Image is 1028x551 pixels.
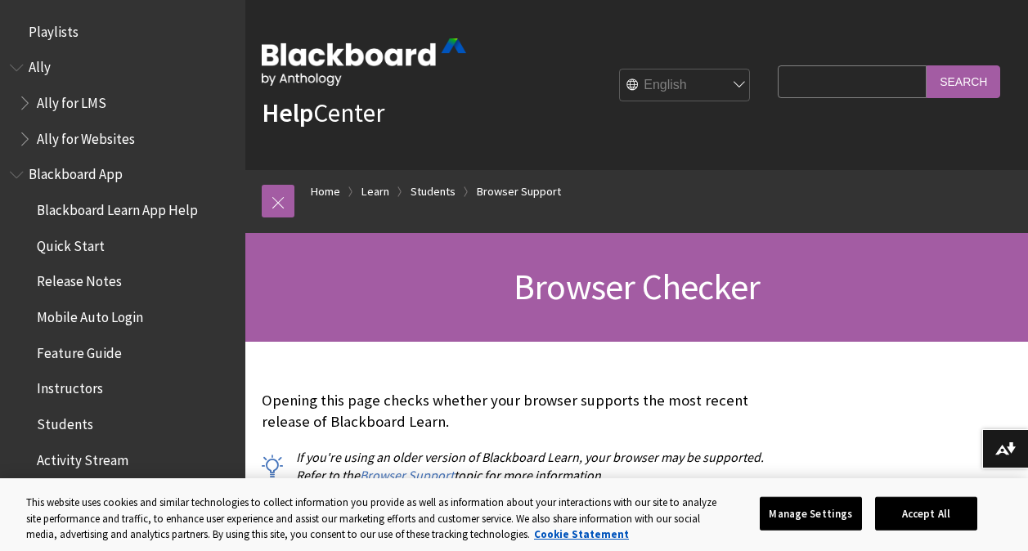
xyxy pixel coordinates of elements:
img: Blackboard by Anthology [262,38,466,86]
nav: Book outline for Anthology Ally Help [10,54,236,153]
span: Release Notes [37,268,122,290]
span: Instructors [37,375,103,397]
a: Browser Support [360,467,454,484]
span: Blackboard App [29,161,123,183]
span: Ally for LMS [37,89,106,111]
nav: Book outline for Playlists [10,18,236,46]
a: Home [311,181,340,202]
span: Quick Start [37,232,105,254]
span: Blackboard Learn App Help [37,196,198,218]
span: Mobile Auto Login [37,303,143,325]
a: More information about your privacy, opens in a new tab [534,527,629,541]
span: Students [37,410,93,432]
strong: Help [262,96,313,129]
span: Playlists [29,18,79,40]
input: Search [927,65,1000,97]
p: Opening this page checks whether your browser supports the most recent release of Blackboard Learn. [262,390,770,432]
div: This website uses cookies and similar technologies to collect information you provide as well as ... [26,495,720,543]
a: HelpCenter [262,96,384,129]
button: Accept All [875,496,977,531]
span: Ally for Websites [37,125,135,147]
span: Activity Stream [37,446,128,468]
span: Ally [29,54,51,76]
a: Learn [361,181,389,202]
select: Site Language Selector [620,69,751,102]
a: Students [411,181,456,202]
span: Feature Guide [37,339,122,361]
a: Browser Support [477,181,561,202]
span: Browser Checker [514,264,760,309]
p: If you're using an older version of Blackboard Learn, your browser may be supported. Refer to the... [262,448,770,485]
button: Manage Settings [760,496,862,531]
